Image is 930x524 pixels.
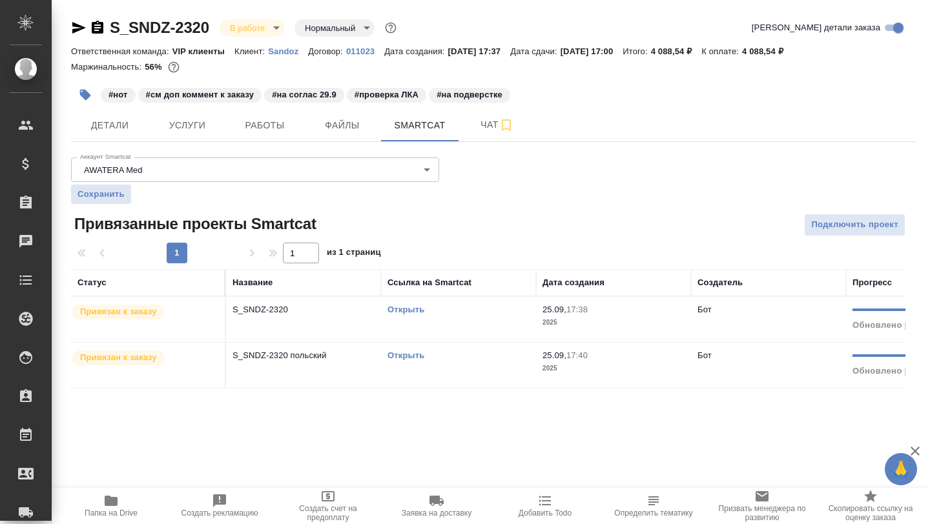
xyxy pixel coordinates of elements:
[71,46,172,56] p: Ответственная команда:
[387,276,471,289] div: Ссылка на Smartcat
[77,188,125,201] span: Сохранить
[263,88,346,99] span: на соглас 29.9
[156,117,218,134] span: Услуги
[268,46,308,56] p: Sandoz
[708,488,816,524] button: Призвать менеджера по развитию
[542,362,685,375] p: 2025
[234,46,268,56] p: Клиент:
[890,456,912,483] span: 🙏
[387,350,424,360] a: Открыть
[71,157,439,182] div: AWATERA Med
[355,88,418,101] p: #проверка ЛКА
[742,46,793,56] p: 4 088,54 ₽
[824,504,917,522] span: Скопировать ссылку на оценку заказа
[566,305,588,314] p: 17:38
[519,509,572,518] span: Добавить Todo
[811,217,898,232] span: Подключить проект
[428,88,512,99] span: на подверстке
[294,19,375,37] div: В работе
[181,509,258,518] span: Создать рекламацию
[437,88,502,101] p: #на подверстке
[346,45,384,56] a: 011023
[852,276,892,289] div: Прогресс
[402,509,471,518] span: Заявка на доставку
[90,20,105,35] button: Скопировать ссылку
[542,305,566,314] p: 25.09,
[301,23,359,34] button: Нормальный
[542,350,566,360] p: 25.09,
[566,350,588,360] p: 17:40
[389,117,451,134] span: Smartcat
[561,46,623,56] p: [DATE] 17:00
[701,46,742,56] p: К оплате:
[165,59,182,76] button: 1498.93 RUB;
[651,46,702,56] p: 4 088,54 ₽
[491,488,599,524] button: Добавить Todo
[384,46,448,56] p: Дата создания:
[146,88,254,101] p: #см доп коммент к заказу
[542,276,604,289] div: Дата создания
[282,504,375,522] span: Создать счет на предоплату
[268,45,308,56] a: Sandoz
[80,351,157,364] p: Привязан к заказу
[346,88,428,99] span: проверка ЛКА
[623,46,650,56] p: Итого:
[77,276,107,289] div: Статус
[346,46,384,56] p: 011023
[137,88,263,99] span: см доп коммент к заказу
[80,165,147,176] button: AWATERA Med
[382,19,399,36] button: Доп статусы указывают на важность/срочность заказа
[145,62,165,72] p: 56%
[172,46,234,56] p: VIP клиенты
[274,488,382,524] button: Создать счет на предоплату
[71,185,131,204] button: Сохранить
[71,20,87,35] button: Скопировать ссылку для ЯМессенджера
[232,303,375,316] p: S_SNDZ-2320
[510,46,560,56] p: Дата сдачи:
[804,214,905,236] button: Подключить проект
[71,214,316,234] span: Привязанные проекты Smartcat
[234,117,296,134] span: Работы
[226,23,269,34] button: В работе
[79,117,141,134] span: Детали
[272,88,336,101] p: #на соглас 29.9
[697,305,712,314] p: Бот
[885,453,917,485] button: 🙏
[697,350,712,360] p: Бот
[542,316,685,329] p: 2025
[614,509,692,518] span: Определить тематику
[599,488,708,524] button: Определить тематику
[71,62,145,72] p: Маржинальность:
[80,305,157,318] p: Привязан к заказу
[382,488,491,524] button: Заявка на доставку
[108,88,128,101] p: #нот
[85,509,138,518] span: Папка на Drive
[327,245,381,263] span: из 1 страниц
[220,19,284,37] div: В работе
[752,21,880,34] span: [PERSON_NAME] детали заказа
[387,305,424,314] a: Открыть
[466,117,528,133] span: Чат
[71,81,99,109] button: Добавить тэг
[716,504,809,522] span: Призвать менеджера по развитию
[57,488,165,524] button: Папка на Drive
[697,276,743,289] div: Создатель
[448,46,511,56] p: [DATE] 17:37
[165,488,274,524] button: Создать рекламацию
[232,276,273,289] div: Название
[110,19,209,36] a: S_SNDZ-2320
[816,488,925,524] button: Скопировать ссылку на оценку заказа
[99,88,137,99] span: нот
[499,117,514,133] svg: Подписаться
[232,349,375,362] p: S_SNDZ-2320 польский
[308,46,346,56] p: Договор:
[311,117,373,134] span: Файлы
